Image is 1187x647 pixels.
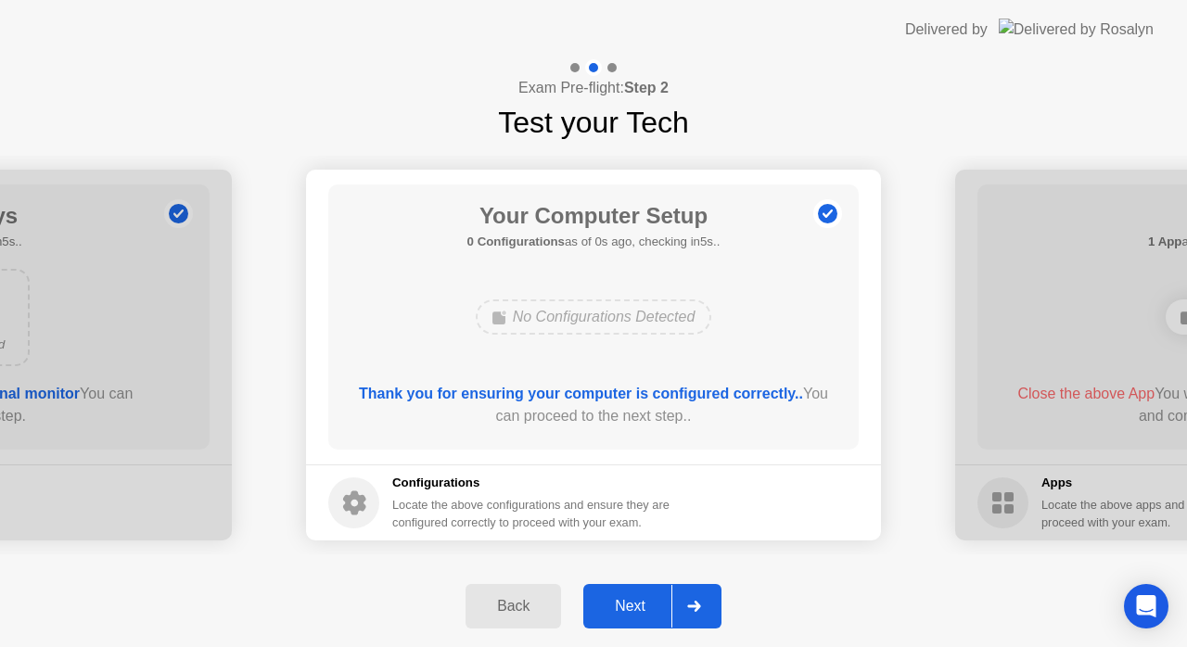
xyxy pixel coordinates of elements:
h4: Exam Pre-flight: [518,77,669,99]
div: You can proceed to the next step.. [355,383,833,427]
h5: Configurations [392,474,673,492]
button: Next [583,584,721,628]
img: Delivered by Rosalyn [999,19,1154,40]
div: Delivered by [905,19,988,41]
h5: as of 0s ago, checking in5s.. [467,233,721,251]
div: Next [589,598,671,615]
div: No Configurations Detected [476,299,712,335]
button: Back [466,584,561,628]
b: Thank you for ensuring your computer is configured correctly.. [359,386,803,401]
b: 0 Configurations [467,235,565,248]
h1: Your Computer Setup [467,199,721,233]
h1: Test your Tech [498,100,689,145]
b: Step 2 [624,80,669,95]
div: Open Intercom Messenger [1124,584,1168,628]
div: Back [471,598,555,615]
div: Locate the above configurations and ensure they are configured correctly to proceed with your exam. [392,496,673,531]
